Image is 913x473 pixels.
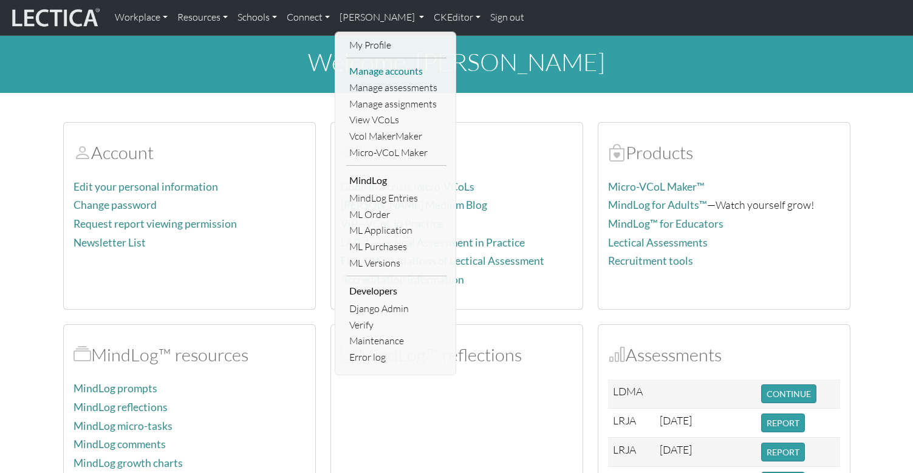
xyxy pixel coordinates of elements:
[110,5,173,30] a: Workplace
[608,196,840,214] p: —Watch yourself grow!
[74,420,173,432] a: MindLog micro-tasks
[341,344,573,366] h2: MindLog™ reflections
[346,80,446,96] a: Manage assessments
[761,413,805,432] button: REPORT
[74,199,157,211] a: Change password
[346,128,446,145] a: Vcol MakerMaker
[608,379,655,409] td: LDMA
[346,112,446,128] a: View VCoLs
[346,171,446,190] li: MindLog
[74,142,306,163] h2: Account
[660,413,692,427] span: [DATE]
[485,5,529,30] a: Sign out
[608,254,693,267] a: Recruitment tools
[608,142,840,163] h2: Products
[346,255,446,271] a: ML Versions
[74,382,157,395] a: MindLog prompts
[346,206,446,223] a: ML Order
[346,37,446,366] ul: [PERSON_NAME]
[74,438,166,451] a: MindLog comments
[74,344,91,366] span: MindLog™ resources
[173,5,233,30] a: Resources
[74,401,168,413] a: MindLog reflections
[233,5,282,30] a: Schools
[346,63,446,80] a: Manage accounts
[74,457,183,469] a: MindLog growth charts
[346,190,446,206] a: MindLog Entries
[9,6,100,29] img: lecticalive
[346,37,446,53] a: My Profile
[346,96,446,112] a: Manage assignments
[660,443,692,456] span: [DATE]
[74,217,237,230] a: Request report viewing permission
[74,236,146,249] a: Newsletter List
[74,344,306,366] h2: MindLog™ resources
[608,141,626,163] span: Products
[346,222,446,239] a: ML Application
[346,317,446,333] a: Verify
[761,384,816,403] button: CONTINUE
[608,217,723,230] a: MindLog™ for Educators
[346,281,446,301] li: Developers
[346,239,446,255] a: ML Purchases
[429,5,485,30] a: CKEditor
[608,409,655,438] td: LRJA
[608,438,655,467] td: LRJA
[608,199,707,211] a: MindLog for Adults™
[608,344,840,366] h2: Assessments
[282,5,335,30] a: Connect
[346,349,446,366] a: Error log
[341,142,573,163] h2: Institute
[346,333,446,349] a: Maintenance
[608,236,708,249] a: Lectical Assessments
[74,180,218,193] a: Edit your personal information
[608,344,626,366] span: Assessments
[74,141,91,163] span: Account
[761,443,805,461] button: REPORT
[346,145,446,161] a: Micro-VCoL Maker
[346,301,446,317] a: Django Admin
[335,5,429,30] a: [PERSON_NAME]
[608,180,705,193] a: Micro-VCoL Maker™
